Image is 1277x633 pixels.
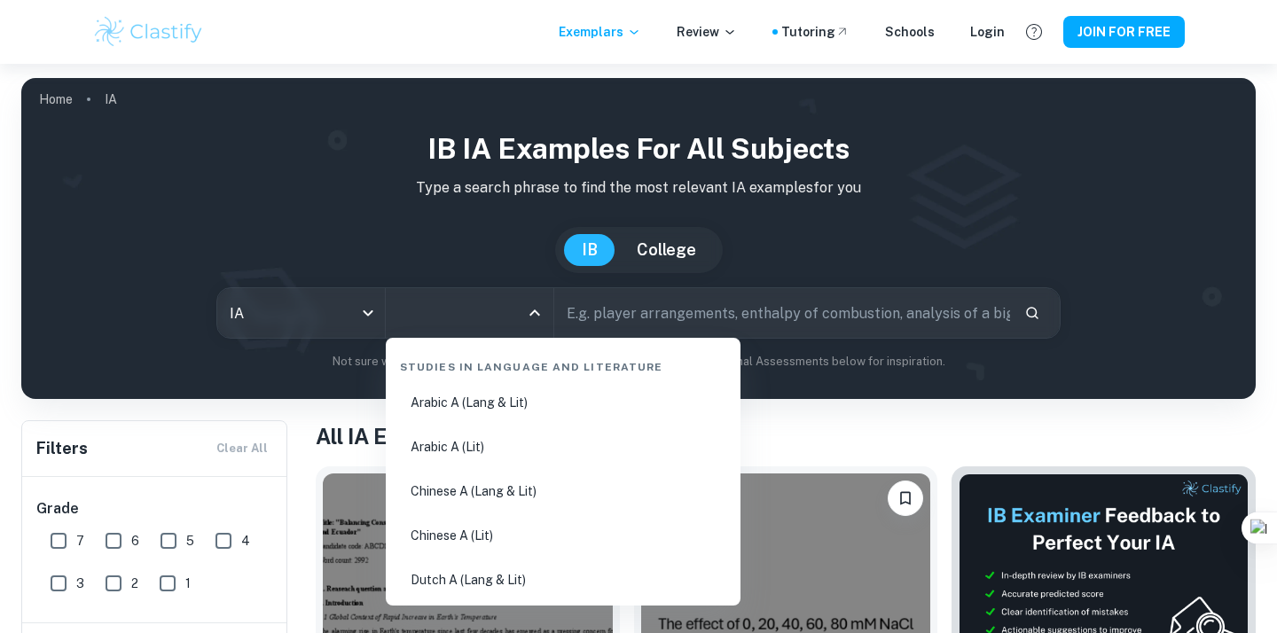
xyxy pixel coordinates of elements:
[316,420,1256,452] h1: All IA Examples
[36,498,274,520] h6: Grade
[1019,17,1049,47] button: Help and Feedback
[76,574,84,593] span: 3
[619,234,714,266] button: College
[39,87,73,112] a: Home
[185,574,191,593] span: 1
[1063,16,1185,48] button: JOIN FOR FREE
[217,288,385,338] div: IA
[393,345,733,382] div: Studies in Language and Literature
[131,531,139,551] span: 6
[21,78,1256,399] img: profile cover
[36,436,88,461] h6: Filters
[35,177,1242,199] p: Type a search phrase to find the most relevant IA examples for you
[1017,298,1047,328] button: Search
[554,288,1010,338] input: E.g. player arrangements, enthalpy of combustion, analysis of a big city...
[76,531,84,551] span: 7
[888,481,923,516] button: Please log in to bookmark exemplars
[92,14,205,50] img: Clastify logo
[885,22,935,42] a: Schools
[522,301,547,325] button: Close
[559,22,641,42] p: Exemplars
[393,382,733,423] li: Arabic A (Lang & Lit)
[564,234,615,266] button: IB
[393,426,733,467] li: Arabic A (Lit)
[35,353,1242,371] p: Not sure what to search for? You can always look through our example Internal Assessments below f...
[393,471,733,512] li: Chinese A (Lang & Lit)
[970,22,1005,42] a: Login
[241,531,250,551] span: 4
[393,515,733,556] li: Chinese A (Lit)
[105,90,117,109] p: IA
[393,559,733,600] li: Dutch A (Lang & Lit)
[677,22,737,42] p: Review
[781,22,850,42] a: Tutoring
[35,128,1242,170] h1: IB IA examples for all subjects
[131,574,138,593] span: 2
[186,531,194,551] span: 5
